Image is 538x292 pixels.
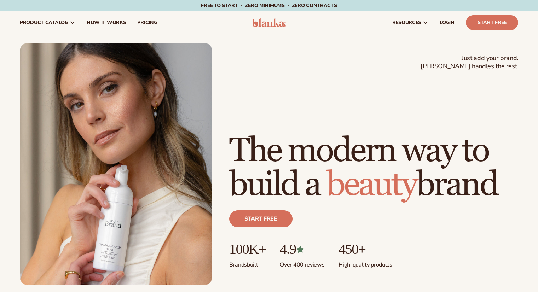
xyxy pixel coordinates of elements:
span: product catalog [20,20,68,25]
a: LOGIN [434,11,460,34]
span: How It Works [87,20,126,25]
p: Brands built [229,257,266,269]
a: pricing [132,11,163,34]
p: Over 400 reviews [280,257,324,269]
span: Free to start · ZERO minimums · ZERO contracts [201,2,337,9]
a: Start Free [466,15,518,30]
img: logo [252,18,286,27]
img: Female holding tanning mousse. [20,43,212,285]
p: 4.9 [280,241,324,257]
a: Start free [229,210,293,227]
span: LOGIN [440,20,455,25]
a: How It Works [81,11,132,34]
span: resources [392,20,421,25]
p: High-quality products [339,257,392,269]
span: beauty [326,164,416,205]
h1: The modern way to build a brand [229,134,518,202]
p: 450+ [339,241,392,257]
span: pricing [137,20,157,25]
a: product catalog [14,11,81,34]
p: 100K+ [229,241,266,257]
a: resources [387,11,434,34]
span: Just add your brand. [PERSON_NAME] handles the rest. [421,54,518,71]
